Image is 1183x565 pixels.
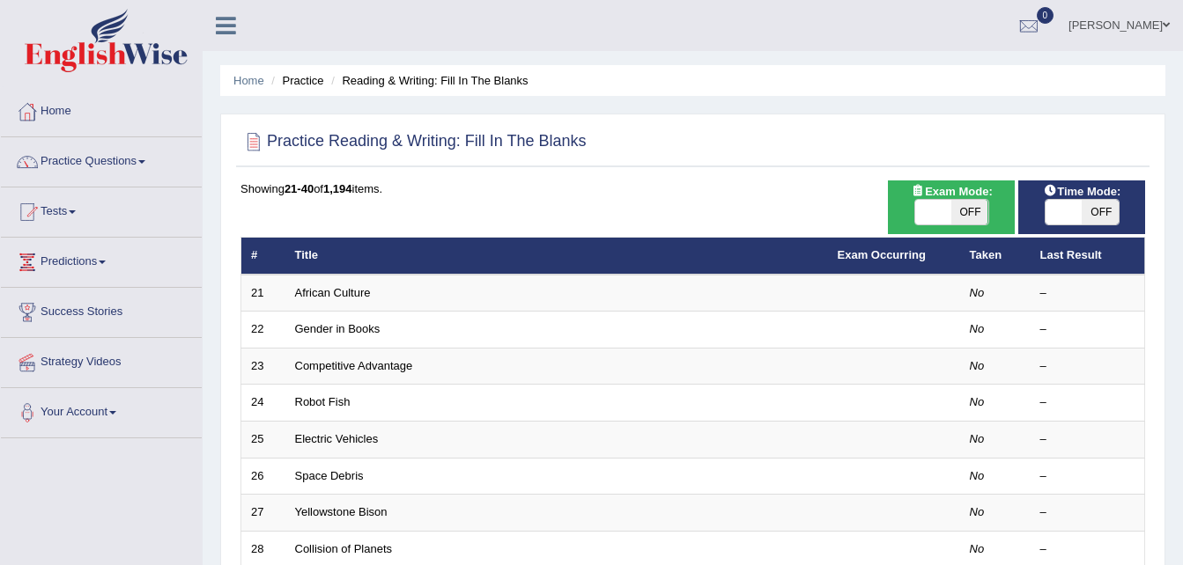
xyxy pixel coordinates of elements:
a: Tests [1,187,202,231]
span: Time Mode: [1036,182,1128,201]
em: No [970,359,985,372]
th: Last Result [1031,238,1145,275]
b: 1,194 [323,182,352,195]
td: 24 [241,385,285,422]
em: No [970,286,985,299]
a: Competitive Advantage [295,359,413,372]
div: – [1040,431,1135,448]
div: Show exams occurring in exams [888,180,1015,234]
td: 26 [241,458,285,495]
div: – [1040,358,1135,375]
b: 21-40 [285,182,314,195]
a: Your Account [1,388,202,432]
th: Title [285,238,828,275]
div: – [1040,394,1135,411]
th: Taken [960,238,1031,275]
span: 0 [1037,7,1054,24]
a: Space Debris [295,469,364,482]
a: Collision of Planets [295,542,393,555]
a: Strategy Videos [1,338,202,382]
div: Showing of items. [240,180,1145,197]
span: OFF [951,200,988,224]
em: No [970,432,985,445]
span: Exam Mode: [904,182,999,201]
td: 23 [241,348,285,385]
td: 21 [241,275,285,312]
em: No [970,542,985,555]
li: Practice [267,72,323,89]
a: Practice Questions [1,137,202,181]
em: No [970,469,985,482]
div: – [1040,541,1135,558]
em: No [970,395,985,408]
td: 22 [241,312,285,349]
li: Reading & Writing: Fill In The Blanks [327,72,528,89]
div: – [1040,504,1135,521]
a: Exam Occurring [838,248,926,261]
em: No [970,322,985,335]
div: – [1040,468,1135,485]
a: Electric Vehicles [295,432,379,445]
h2: Practice Reading & Writing: Fill In The Blanks [240,128,587,155]
div: – [1040,285,1135,302]
td: 27 [241,495,285,532]
em: No [970,505,985,518]
a: Predictions [1,238,202,282]
a: Yellowstone Bison [295,505,388,518]
div: – [1040,321,1135,338]
a: Gender in Books [295,322,381,335]
a: African Culture [295,286,371,299]
a: Home [1,87,202,131]
span: OFF [1082,200,1119,224]
td: 25 [241,422,285,459]
a: Robot Fish [295,395,351,408]
a: Success Stories [1,288,202,332]
a: Home [233,74,264,87]
th: # [241,238,285,275]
